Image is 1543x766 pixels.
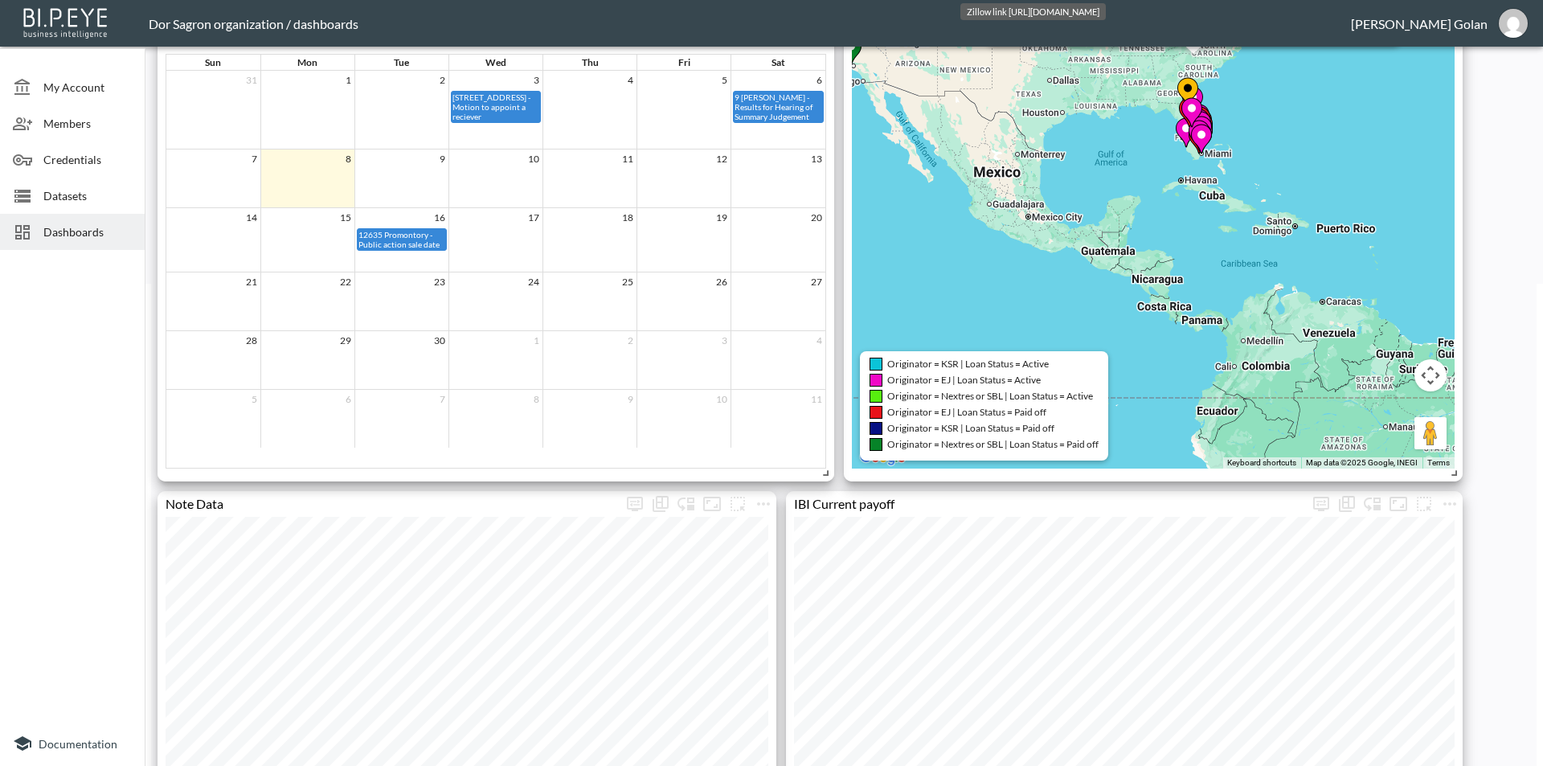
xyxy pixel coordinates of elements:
td: September 17, 2025 [448,208,542,272]
td: September 12, 2025 [637,150,731,208]
div: Show chart as table [1334,491,1360,517]
a: September 27, 2025 [808,272,825,291]
span: Datasets [43,187,132,204]
td: October 1, 2025 [448,331,542,390]
td: September 10, 2025 [448,150,542,208]
img: bipeye-logo [20,4,113,40]
a: September 21, 2025 [243,272,260,291]
a: September 26, 2025 [713,272,731,291]
td: September 23, 2025 [354,272,448,331]
div: Enable/disable chart dragging [1360,491,1385,517]
div: Dor Sagron organization / dashboards [149,16,1351,31]
td: October 6, 2025 [260,390,354,448]
a: Monday [294,55,321,70]
a: September 23, 2025 [431,272,448,291]
a: Saturday [768,55,788,70]
a: September 11, 2025 [619,150,636,168]
span: Originator = Nextres or SBL | Loan Status = Active [887,390,1093,402]
td: October 8, 2025 [448,390,542,448]
td: October 2, 2025 [543,331,637,390]
a: September 25, 2025 [619,272,636,291]
a: October 9, 2025 [624,390,636,408]
td: October 7, 2025 [354,390,448,448]
td: October 10, 2025 [637,390,731,448]
a: Friday [675,55,694,70]
a: September 30, 2025 [431,331,448,350]
a: Documentation [13,734,132,753]
a: September 10, 2025 [525,150,542,168]
a: October 4, 2025 [813,331,825,350]
a: September 8, 2025 [342,150,354,168]
td: September 22, 2025 [260,272,354,331]
a: September 16, 2025 [431,208,448,227]
button: Fullscreen [699,491,725,517]
td: September 8, 2025 [260,150,354,208]
td: September 3, 2025 [448,71,542,150]
a: Thursday [579,55,602,70]
a: September 19, 2025 [713,208,731,227]
span: Attach chart to a group [1411,494,1437,510]
td: October 11, 2025 [731,390,825,448]
td: September 1, 2025 [260,71,354,150]
td: September 27, 2025 [731,272,825,331]
td: September 20, 2025 [731,208,825,272]
span: Map data ©2025 Google, INEGI [1306,458,1418,467]
div: Zillow link [URL][DOMAIN_NAME] [960,3,1106,20]
a: October 7, 2025 [436,390,448,408]
td: September 24, 2025 [448,272,542,331]
td: September 2, 2025 [354,71,448,150]
a: October 8, 2025 [530,390,542,408]
span: My Account [43,79,132,96]
a: September 14, 2025 [243,208,260,227]
span: Originator = EJ | Loan Status = Paid off [887,406,1046,418]
span: Chart settings [1437,491,1463,517]
td: September 4, 2025 [543,71,637,150]
td: September 19, 2025 [637,208,731,272]
button: Drag Pegman onto the map to open Street View [1414,417,1447,449]
td: September 6, 2025 [731,71,825,150]
a: October 5, 2025 [248,390,260,408]
span: Documentation [39,737,117,751]
button: more [622,491,648,517]
td: September 29, 2025 [260,331,354,390]
span: Chart settings [751,491,776,517]
td: October 4, 2025 [731,331,825,390]
span: Dashboards [43,223,132,240]
td: September 11, 2025 [543,150,637,208]
td: September 30, 2025 [354,331,448,390]
a: October 1, 2025 [530,331,542,350]
span: Originator = KSR | Loan Status = Active [887,358,1049,370]
div: 12635 Promontory - Public action sale date [358,229,446,250]
span: Display settings [622,491,648,517]
td: September 18, 2025 [543,208,637,272]
button: more [725,491,751,517]
a: Terms (opens in new tab) [1427,458,1450,467]
td: September 26, 2025 [637,272,731,331]
button: more [1308,491,1334,517]
a: September 20, 2025 [808,208,825,227]
div: IBI Current payoff [786,496,1308,511]
a: Wednesday [482,55,510,70]
button: amir@ibi.co.il [1488,4,1539,43]
a: September 18, 2025 [619,208,636,227]
a: September 2, 2025 [436,71,448,89]
td: August 31, 2025 [166,71,260,150]
a: Sunday [202,55,224,70]
span: Attach chart to a group [725,494,751,510]
td: September 15, 2025 [260,208,354,272]
td: September 9, 2025 [354,150,448,208]
td: September 13, 2025 [731,150,825,208]
a: September 9, 2025 [436,150,448,168]
a: September 28, 2025 [243,331,260,350]
td: September 25, 2025 [543,272,637,331]
button: Map camera controls [1414,359,1447,391]
a: September 12, 2025 [713,150,731,168]
a: Open this area in Google Maps (opens a new window) [856,448,909,469]
a: September 4, 2025 [624,71,636,89]
button: Keyboard shortcuts [1227,457,1296,469]
button: more [751,491,776,517]
td: September 14, 2025 [166,208,260,272]
img: b60eb1e829f882aa23219c725e57e04d [1499,9,1528,38]
a: October 10, 2025 [713,390,731,408]
div: [STREET_ADDRESS] - Motion to appoint a reciever [452,92,540,122]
